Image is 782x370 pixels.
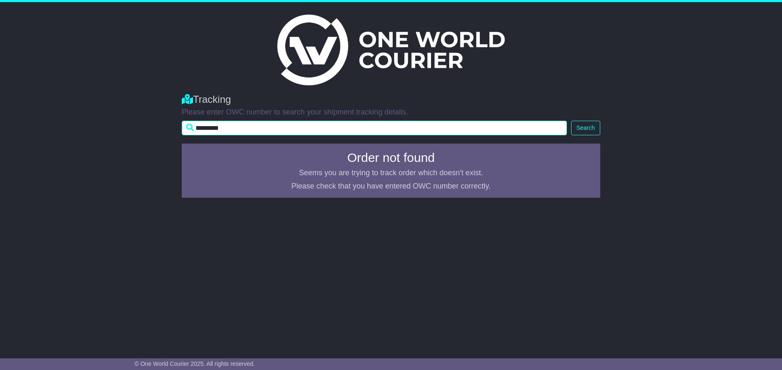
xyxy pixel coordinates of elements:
[187,182,595,191] p: Please check that you have entered OWC number correctly.
[187,169,595,178] p: Seems you are trying to track order which doesn't exist.
[187,151,595,164] h4: Order not found
[182,108,600,117] p: Please enter OWC number to search your shipment tracking details.
[182,94,600,106] div: Tracking
[571,121,600,135] button: Search
[277,15,505,85] img: Light
[135,360,255,367] span: © One World Courier 2025. All rights reserved.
